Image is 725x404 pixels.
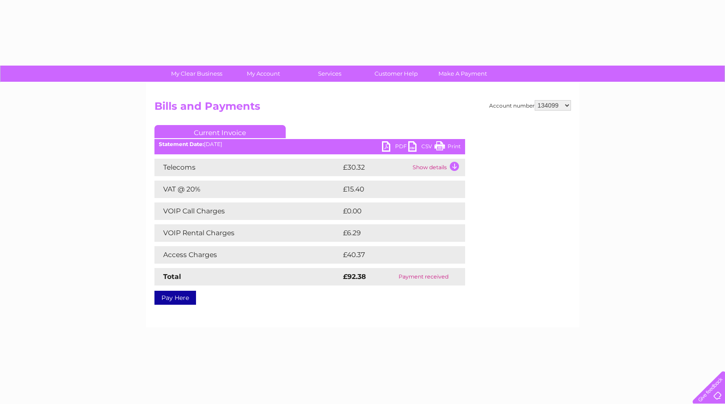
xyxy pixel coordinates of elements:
td: £0.00 [341,202,445,220]
td: £40.37 [341,246,447,264]
strong: Total [163,272,181,281]
td: £15.40 [341,181,447,198]
td: Telecoms [154,159,341,176]
div: Account number [489,100,571,111]
a: Pay Here [154,291,196,305]
b: Statement Date: [159,141,204,147]
div: [DATE] [154,141,465,147]
a: CSV [408,141,434,154]
td: £30.32 [341,159,410,176]
a: Print [434,141,461,154]
td: Show details [410,159,465,176]
a: Current Invoice [154,125,286,138]
td: £6.29 [341,224,445,242]
a: My Account [227,66,299,82]
a: My Clear Business [161,66,233,82]
a: Services [294,66,366,82]
a: PDF [382,141,408,154]
td: Payment received [382,268,465,286]
a: Customer Help [360,66,432,82]
td: VOIP Rental Charges [154,224,341,242]
h2: Bills and Payments [154,100,571,117]
a: Make A Payment [427,66,499,82]
strong: £92.38 [343,272,366,281]
td: VOIP Call Charges [154,202,341,220]
td: Access Charges [154,246,341,264]
td: VAT @ 20% [154,181,341,198]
